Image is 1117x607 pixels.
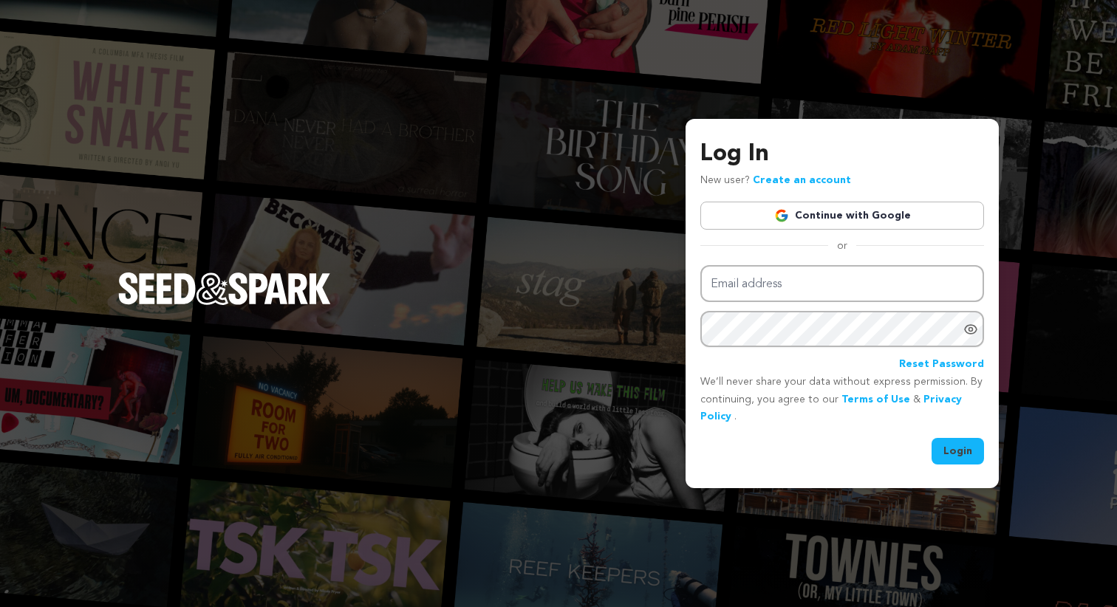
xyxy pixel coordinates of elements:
[118,272,331,335] a: Seed&Spark Homepage
[118,272,331,305] img: Seed&Spark Logo
[700,265,984,303] input: Email address
[899,356,984,374] a: Reset Password
[841,394,910,405] a: Terms of Use
[700,202,984,230] a: Continue with Google
[963,322,978,337] a: Show password as plain text. Warning: this will display your password on the screen.
[774,208,789,223] img: Google logo
[700,374,984,426] p: We’ll never share your data without express permission. By continuing, you agree to our & .
[700,137,984,172] h3: Log In
[828,239,856,253] span: or
[932,438,984,464] button: Login
[700,172,851,190] p: New user?
[753,175,851,185] a: Create an account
